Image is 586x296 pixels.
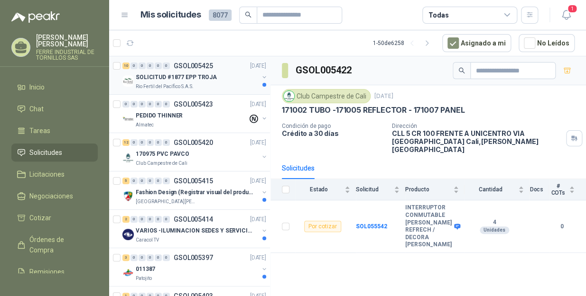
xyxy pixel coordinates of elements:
b: 0 [549,222,575,231]
div: 0 [163,101,170,108]
a: 2 0 0 0 0 0 GSOL005414[DATE] Company LogoVARIOS -ILUMINACION SEDES Y SERVICIOSCaracol TV [122,214,268,244]
p: Almatec [136,121,154,129]
div: Club Campestre de Cali [282,89,371,103]
div: 0 [155,178,162,184]
div: 0 [155,63,162,69]
p: GSOL005423 [174,101,213,108]
div: 0 [147,254,154,261]
p: Caracol TV [136,236,159,244]
div: 0 [155,101,162,108]
a: Tareas [11,122,98,140]
a: 0 0 0 0 0 0 GSOL005423[DATE] Company LogoPEDIDO THINNERAlmatec [122,99,268,129]
a: 3 0 0 0 0 0 GSOL005397[DATE] Company Logo011387Patojito [122,252,268,282]
th: Cantidad [465,179,530,200]
div: 0 [130,254,138,261]
a: SOL055542 [356,223,387,230]
div: 12 [122,139,130,146]
div: 0 [163,139,170,146]
div: 10 [122,63,130,69]
div: Por cotizar [304,221,341,232]
p: Patojito [136,275,152,282]
button: Asignado a mi [442,34,511,52]
span: Solicitudes [29,147,62,158]
div: 0 [122,101,130,108]
div: Unidades [480,226,509,234]
b: 4 [465,219,524,226]
button: No Leídos [519,34,575,52]
span: Chat [29,104,44,114]
div: 0 [139,216,146,223]
div: Solicitudes [282,163,315,173]
th: # COTs [549,179,586,200]
b: INTERRUPTOR CONMUTABLE [PERSON_NAME] REFRECH / DECORA [PERSON_NAME] [405,204,452,249]
span: Inicio [29,82,45,92]
a: Solicitudes [11,144,98,161]
span: search [458,67,465,74]
div: 0 [147,216,154,223]
p: 011387 [136,265,155,274]
div: 0 [147,178,154,184]
p: Fashion Design (Registrar visual del producto) [136,188,254,197]
p: Condición de pago [282,123,384,129]
span: Licitaciones [29,169,65,179]
span: Órdenes de Compra [29,234,89,255]
div: 0 [147,63,154,69]
span: Remisiones [29,267,65,277]
img: Company Logo [284,91,294,101]
p: [GEOGRAPHIC_DATA][PERSON_NAME] [136,198,195,206]
span: search [245,11,251,18]
p: SOLICITUD #1877 EPP TROJA [136,73,217,82]
img: Company Logo [122,229,134,240]
div: 0 [163,178,170,184]
a: 10 0 0 0 0 0 GSOL005425[DATE] Company LogoSOLICITUD #1877 EPP TROJARio Fertil del Pacífico S.A.S. [122,60,268,90]
p: [DATE] [250,253,266,262]
button: 1 [558,7,575,24]
p: [DATE] [250,177,266,186]
a: Cotizar [11,209,98,227]
span: Solicitud [356,186,392,193]
div: 0 [155,139,162,146]
span: Cotizar [29,213,51,223]
span: 1 [567,4,577,13]
span: Estado [295,186,343,193]
span: 8077 [209,9,232,21]
div: 0 [130,139,138,146]
p: GSOL005397 [174,254,213,261]
div: 0 [163,63,170,69]
div: Todas [428,10,448,20]
p: GSOL005425 [174,63,213,69]
div: 0 [155,216,162,223]
a: Chat [11,100,98,118]
p: [DATE] [250,138,266,147]
p: [DATE] [250,100,266,109]
span: Tareas [29,126,50,136]
img: Logo peakr [11,11,60,23]
p: GSOL005415 [174,178,213,184]
a: 5 0 0 0 0 0 GSOL005415[DATE] Company LogoFashion Design (Registrar visual del producto)[GEOGRAPHI... [122,175,268,206]
th: Producto [405,179,465,200]
p: GSOL005420 [174,139,213,146]
div: 0 [130,101,138,108]
p: PEDIDO THINNER [136,111,183,120]
p: Club Campestre de Cali [136,160,187,167]
div: 0 [130,216,138,223]
a: 12 0 0 0 0 0 GSOL005420[DATE] Company Logo170975 PVC PAVCOClub Campestre de Cali [122,137,268,167]
div: 0 [147,139,154,146]
a: Inicio [11,78,98,96]
a: Licitaciones [11,165,98,183]
div: 3 [122,254,130,261]
div: 0 [155,254,162,261]
th: Estado [295,179,356,200]
th: Solicitud [356,179,405,200]
div: 5 [122,178,130,184]
p: Rio Fertil del Pacífico S.A.S. [136,83,194,90]
p: GSOL005414 [174,216,213,223]
div: 0 [147,101,154,108]
img: Company Logo [122,75,134,87]
div: 0 [139,63,146,69]
p: Dirección [392,123,562,129]
p: FERRE INDUSTRIAL DE TORNILLOS SAS [36,49,98,61]
span: Negociaciones [29,191,73,201]
img: Company Logo [122,190,134,202]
